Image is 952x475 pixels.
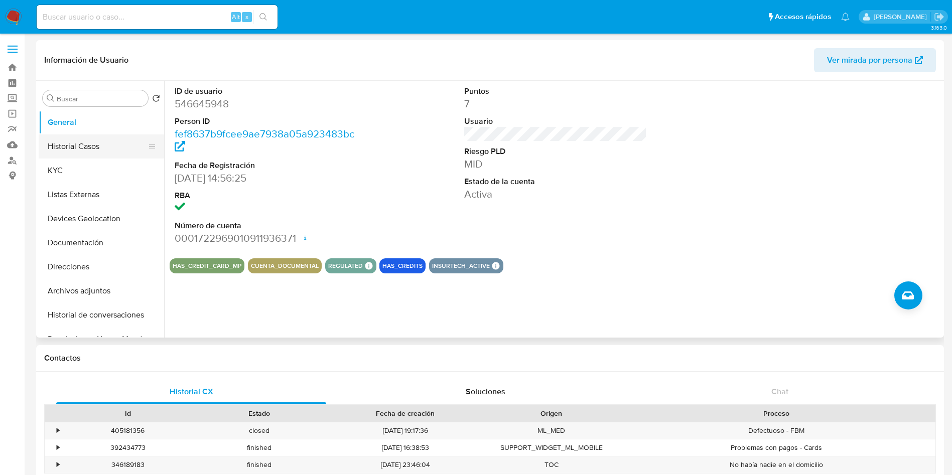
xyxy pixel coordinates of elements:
div: [DATE] 16:38:53 [325,439,486,456]
dd: MID [464,157,647,171]
button: KYC [39,159,164,183]
dt: Person ID [175,116,358,127]
span: Chat [771,386,788,397]
div: [DATE] 19:17:36 [325,422,486,439]
button: Ver mirada por persona [814,48,936,72]
button: General [39,110,164,134]
p: ivonne.perezonofre@mercadolibre.com.mx [874,12,930,22]
button: Buscar [47,94,55,102]
dd: [DATE] 14:56:25 [175,171,358,185]
div: • [57,426,59,435]
button: Historial de conversaciones [39,303,164,327]
span: Ver mirada por persona [827,48,912,72]
button: Direcciones [39,255,164,279]
div: Proceso [624,408,928,418]
span: Accesos rápidos [775,12,831,22]
span: Soluciones [466,386,505,397]
div: 392434773 [62,439,194,456]
h1: Información de Usuario [44,55,128,65]
div: closed [194,422,325,439]
button: Volver al orden por defecto [152,94,160,105]
span: Historial CX [170,386,213,397]
div: TOC [486,456,617,473]
button: Listas Externas [39,183,164,207]
div: SUPPORT_WIDGET_ML_MOBILE [486,439,617,456]
button: search-icon [253,10,274,24]
div: ML_MED [486,422,617,439]
input: Buscar [57,94,144,103]
div: Problemas con pagos - Cards [617,439,935,456]
div: No había nadie en el domicilio [617,456,935,473]
h1: Contactos [44,353,936,363]
dd: 7 [464,97,647,111]
dt: Estado de la cuenta [464,176,647,187]
dt: ID de usuario [175,86,358,97]
span: Alt [232,12,240,22]
dt: Riesgo PLD [464,146,647,157]
dd: 0001722969010911936371 [175,231,358,245]
div: 405181356 [62,422,194,439]
div: [DATE] 23:46:04 [325,456,486,473]
dt: Fecha de Registración [175,160,358,171]
div: finished [194,456,325,473]
button: Documentación [39,231,164,255]
button: Restricciones Nuevo Mundo [39,327,164,351]
dt: Puntos [464,86,647,97]
div: • [57,443,59,452]
div: Origen [493,408,610,418]
div: • [57,460,59,469]
div: Fecha de creación [332,408,479,418]
dt: RBA [175,190,358,201]
a: Salir [934,12,944,22]
input: Buscar usuario o caso... [37,11,278,24]
div: Estado [201,408,318,418]
div: Id [69,408,187,418]
button: Historial Casos [39,134,156,159]
span: s [245,12,248,22]
a: fef8637b9fcee9ae7938a05a923483bc [175,126,354,155]
dt: Número de cuenta [175,220,358,231]
button: Archivos adjuntos [39,279,164,303]
dt: Usuario [464,116,647,127]
div: Defectuoso - FBM [617,422,935,439]
button: Devices Geolocation [39,207,164,231]
dd: Activa [464,187,647,201]
a: Notificaciones [841,13,850,21]
dd: 546645948 [175,97,358,111]
div: finished [194,439,325,456]
div: 346189183 [62,456,194,473]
